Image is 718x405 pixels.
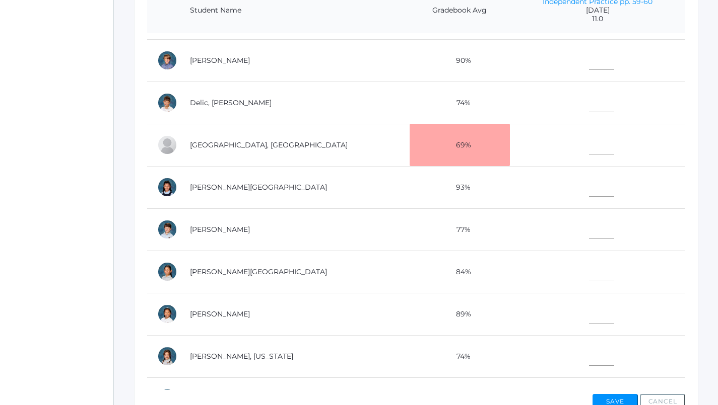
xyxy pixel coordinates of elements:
[520,15,675,23] span: 11.0
[190,309,250,318] a: [PERSON_NAME]
[410,251,510,293] td: 84%
[190,267,327,276] a: [PERSON_NAME][GEOGRAPHIC_DATA]
[190,56,250,65] a: [PERSON_NAME]
[410,293,510,335] td: 89%
[157,93,177,113] div: Luka Delic
[157,50,177,70] div: Jack Crosby
[410,82,510,124] td: 74%
[157,219,177,239] div: William Hibbard
[157,177,177,197] div: Victoria Harutyunyan
[157,135,177,155] div: Easton Ferris
[410,166,510,208] td: 93%
[410,124,510,166] td: 69%
[190,98,272,107] a: Delic, [PERSON_NAME]
[520,6,675,15] span: [DATE]
[157,304,177,324] div: Lila Lau
[157,346,177,366] div: Georgia Lee
[410,208,510,251] td: 77%
[190,225,250,234] a: [PERSON_NAME]
[157,262,177,282] div: Sofia La Rosa
[190,140,348,149] a: [GEOGRAPHIC_DATA], [GEOGRAPHIC_DATA]
[190,352,293,361] a: [PERSON_NAME], [US_STATE]
[410,39,510,82] td: 90%
[410,335,510,377] td: 74%
[190,183,327,192] a: [PERSON_NAME][GEOGRAPHIC_DATA]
